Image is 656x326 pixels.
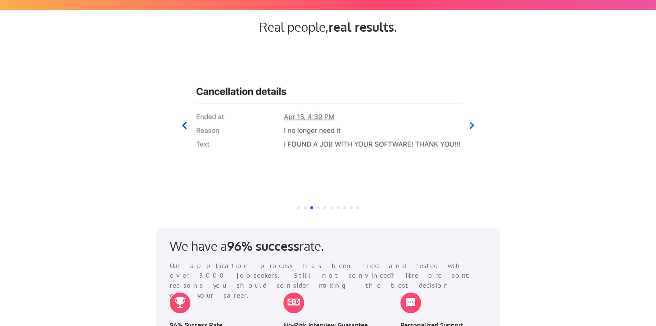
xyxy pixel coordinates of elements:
div: Real people, . [163,19,493,34]
div: We have a rate. [170,238,369,253]
strong: 96% success [227,238,299,254]
div: Our application process has been tried and tested with over 3000 jobseekers. Still not convinced?... [170,261,476,301]
strong: real results [329,19,394,34]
